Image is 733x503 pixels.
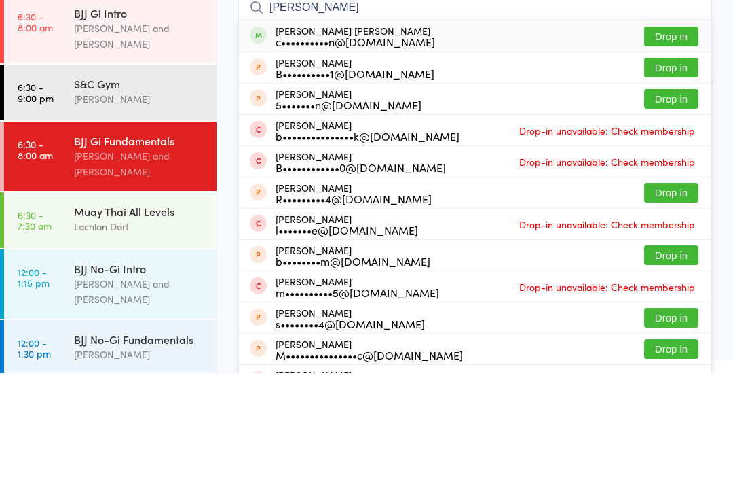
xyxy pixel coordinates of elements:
div: b•••••••••••••••k@[DOMAIN_NAME] [276,260,459,271]
div: BJJ No-Gi Intro [74,391,205,406]
div: m••••••••••5@[DOMAIN_NAME] [276,417,439,428]
div: Lachlan Dart [74,349,205,364]
div: [PERSON_NAME] and [PERSON_NAME] [74,278,205,309]
button: Drop in [644,313,698,332]
a: 6:30 -8:00 amBJJ Gi Fundamentals[PERSON_NAME] and [PERSON_NAME] [4,252,217,321]
h2: BJJ Gi Fundamentals Check-in [238,19,712,41]
div: c••••••••••n@[DOMAIN_NAME] [276,166,435,177]
a: 6:30 -9:00 pmS&C Gym[PERSON_NAME] [4,194,217,250]
div: At [98,75,165,97]
span: [PERSON_NAME] and [PERSON_NAME] [238,62,691,75]
a: 6:30 -7:30 amMuay Thai All LevelsLachlan Dart [4,322,217,378]
span: BJJ [238,89,712,103]
div: [PERSON_NAME] [276,249,459,271]
img: Dominance MMA Abbotsford [14,10,64,61]
div: [PERSON_NAME] [74,221,205,237]
div: [PERSON_NAME] [276,281,446,302]
div: Muay Thai All Levels [74,334,205,349]
button: Drop in [644,375,698,395]
time: 6:30 - 8:00 am [18,141,53,162]
time: 6:30 - 8:00 am [18,268,53,290]
span: Drop-in unavailable: Check membership [516,281,698,302]
span: Drop-in unavailable: Check membership [516,250,698,271]
div: S&C Gym [74,206,205,221]
div: [PERSON_NAME] [276,375,430,396]
div: [PERSON_NAME] [276,218,421,240]
div: BJJ Gi Fundamentals [74,263,205,278]
button: Drop in [644,156,698,176]
span: Drop-in unavailable: Check membership [516,344,698,364]
a: 6:30 -8:00 amBJJ Gi Intro[PERSON_NAME] and [PERSON_NAME] [4,124,217,193]
span: [DATE] 6:30am [238,48,691,62]
div: BJJ Gi Intro [74,135,205,150]
div: [PERSON_NAME] and [PERSON_NAME] [74,406,205,437]
a: [DATE] [18,97,51,112]
div: B••••••••••••0@[DOMAIN_NAME] [276,292,446,302]
div: M•••••••••••••••c@[DOMAIN_NAME] [276,479,463,490]
div: l•••••••e@[DOMAIN_NAME] [276,354,418,365]
div: [PERSON_NAME] [276,312,432,334]
div: [PERSON_NAME] [276,343,418,365]
div: [PERSON_NAME] [276,406,439,428]
time: 6:30 - 7:30 am [18,339,52,361]
button: Drop in [644,188,698,207]
time: 6:30 - 9:00 pm [18,211,54,233]
div: [PERSON_NAME] and [PERSON_NAME] [74,150,205,181]
div: [PERSON_NAME] [PERSON_NAME] [276,155,435,177]
div: Events for [18,75,84,97]
a: 12:00 -1:15 pmBJJ No-Gi Intro[PERSON_NAME] and [PERSON_NAME] [4,379,217,449]
div: [PERSON_NAME] [74,476,205,492]
span: Drop-in unavailable: Check membership [516,406,698,427]
time: 12:00 - 1:30 pm [18,467,51,489]
div: b••••••••m@[DOMAIN_NAME] [276,385,430,396]
div: B••••••••••1@[DOMAIN_NAME] [276,198,434,209]
div: Any location [98,97,165,112]
span: BJJ [238,75,691,89]
input: Search [238,122,712,153]
button: Drop in [644,469,698,489]
time: 12:00 - 1:15 pm [18,396,50,418]
button: Drop in [644,438,698,457]
div: [PERSON_NAME] [276,468,463,490]
div: [PERSON_NAME] [276,437,425,459]
div: 5•••••••n@[DOMAIN_NAME] [276,229,421,240]
div: [PERSON_NAME] [276,187,434,209]
div: s••••••••4@[DOMAIN_NAME] [276,448,425,459]
button: Drop in [644,219,698,239]
div: BJJ No-Gi Fundamentals [74,462,205,476]
div: R•••••••••4@[DOMAIN_NAME] [276,323,432,334]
